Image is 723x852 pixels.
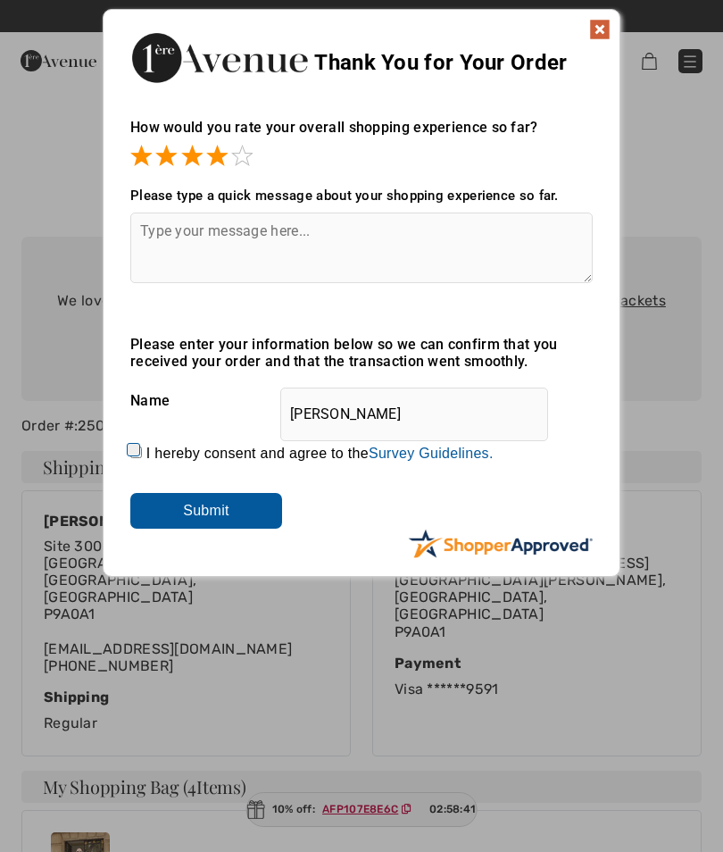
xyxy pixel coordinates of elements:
[130,336,593,370] div: Please enter your information below so we can confirm that you received your order and that the t...
[146,446,494,462] label: I hereby consent and agree to the
[130,188,593,204] div: Please type a quick message about your shopping experience so far.
[314,50,567,75] span: Thank You for Your Order
[130,379,593,423] div: Name
[130,493,282,529] input: Submit
[589,19,611,40] img: x
[130,101,593,170] div: How would you rate your overall shopping experience so far?
[130,28,309,88] img: Thank You for Your Order
[369,446,494,461] a: Survey Guidelines.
